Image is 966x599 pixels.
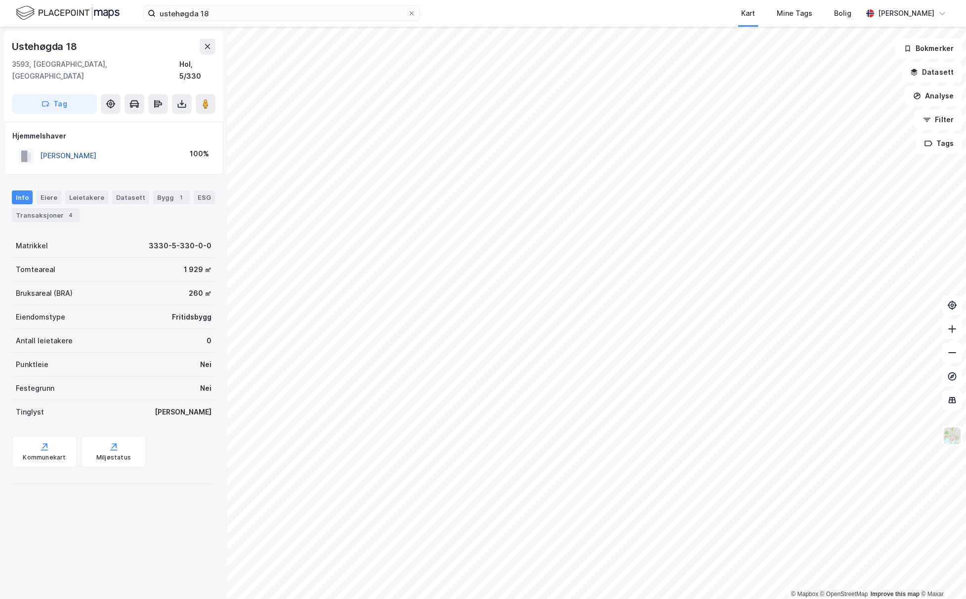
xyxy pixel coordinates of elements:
div: [PERSON_NAME] [155,406,211,418]
div: Nei [200,359,211,370]
div: Bruksareal (BRA) [16,287,73,299]
button: Analyse [905,86,962,106]
div: 100% [190,148,209,160]
button: Bokmerker [895,39,962,58]
button: Filter [915,110,962,130]
div: 1 [176,192,186,202]
img: Z [943,426,962,445]
div: 260 ㎡ [189,287,211,299]
div: Kommunekart [23,454,66,461]
div: [PERSON_NAME] [878,7,934,19]
div: ESG [194,190,215,204]
div: Fritidsbygg [172,311,211,323]
div: 0 [207,335,211,347]
a: OpenStreetMap [820,591,868,598]
button: Tags [916,134,962,153]
input: Søk på adresse, matrikkel, gårdeiere, leietakere eller personer [156,6,408,21]
div: Bygg [153,190,190,204]
div: Info [12,190,33,204]
div: Kontrollprogram for chat [917,552,966,599]
div: Mine Tags [777,7,812,19]
div: Festegrunn [16,382,54,394]
div: Eiendomstype [16,311,65,323]
div: 1 929 ㎡ [184,264,211,276]
div: Tomteareal [16,264,55,276]
div: Hjemmelshaver [12,130,215,142]
div: Punktleie [16,359,48,370]
a: Mapbox [791,591,818,598]
div: Matrikkel [16,240,48,252]
div: Bolig [834,7,851,19]
div: 3593, [GEOGRAPHIC_DATA], [GEOGRAPHIC_DATA] [12,58,179,82]
button: Datasett [902,62,962,82]
a: Improve this map [871,591,920,598]
div: Nei [200,382,211,394]
iframe: Chat Widget [917,552,966,599]
div: 4 [66,210,76,220]
button: Tag [12,94,97,114]
div: Transaksjoner [12,208,80,222]
div: 3330-5-330-0-0 [149,240,211,252]
div: Tinglyst [16,406,44,418]
div: Ustehøgda 18 [12,39,79,54]
div: Kart [741,7,755,19]
div: Leietakere [65,190,108,204]
div: Antall leietakere [16,335,73,347]
img: logo.f888ab2527a4732fd821a326f86c7f29.svg [16,4,120,22]
div: Hol, 5/330 [179,58,215,82]
div: Datasett [112,190,149,204]
div: Miljøstatus [96,454,131,461]
div: Eiere [37,190,61,204]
